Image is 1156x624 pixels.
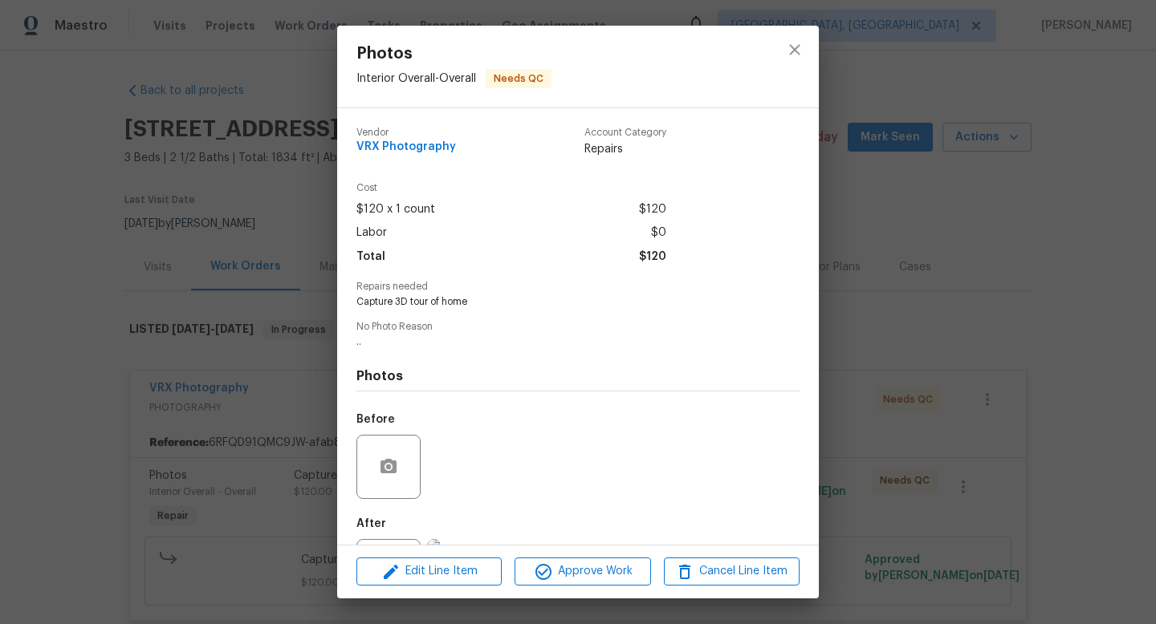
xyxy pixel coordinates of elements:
span: Interior Overall - Overall [356,73,476,84]
span: Needs QC [487,71,550,87]
span: Capture 3D tour of home [356,295,755,309]
span: $120 x 1 count [356,198,435,221]
span: Account Category [584,128,666,138]
span: Total [356,245,385,269]
button: Edit Line Item [356,557,502,586]
span: Approve Work [519,561,645,581]
h5: After [356,518,386,529]
span: VRX Photography [356,141,456,153]
span: No Photo Reason [356,322,800,332]
span: $120 [639,245,666,269]
h4: Photos [356,368,800,384]
span: Cost [356,183,666,193]
button: Cancel Line Item [664,557,800,586]
h5: Before [356,414,395,425]
span: .. [356,335,755,349]
span: Photos [356,45,552,63]
span: $120 [639,198,666,221]
button: Approve Work [515,557,650,586]
span: Repairs needed [356,282,800,292]
span: $0 [651,221,666,245]
span: Cancel Line Item [669,561,795,581]
span: Vendor [356,128,456,138]
span: Labor [356,221,387,245]
span: Repairs [584,141,666,157]
span: Edit Line Item [361,561,497,581]
button: close [775,30,814,69]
